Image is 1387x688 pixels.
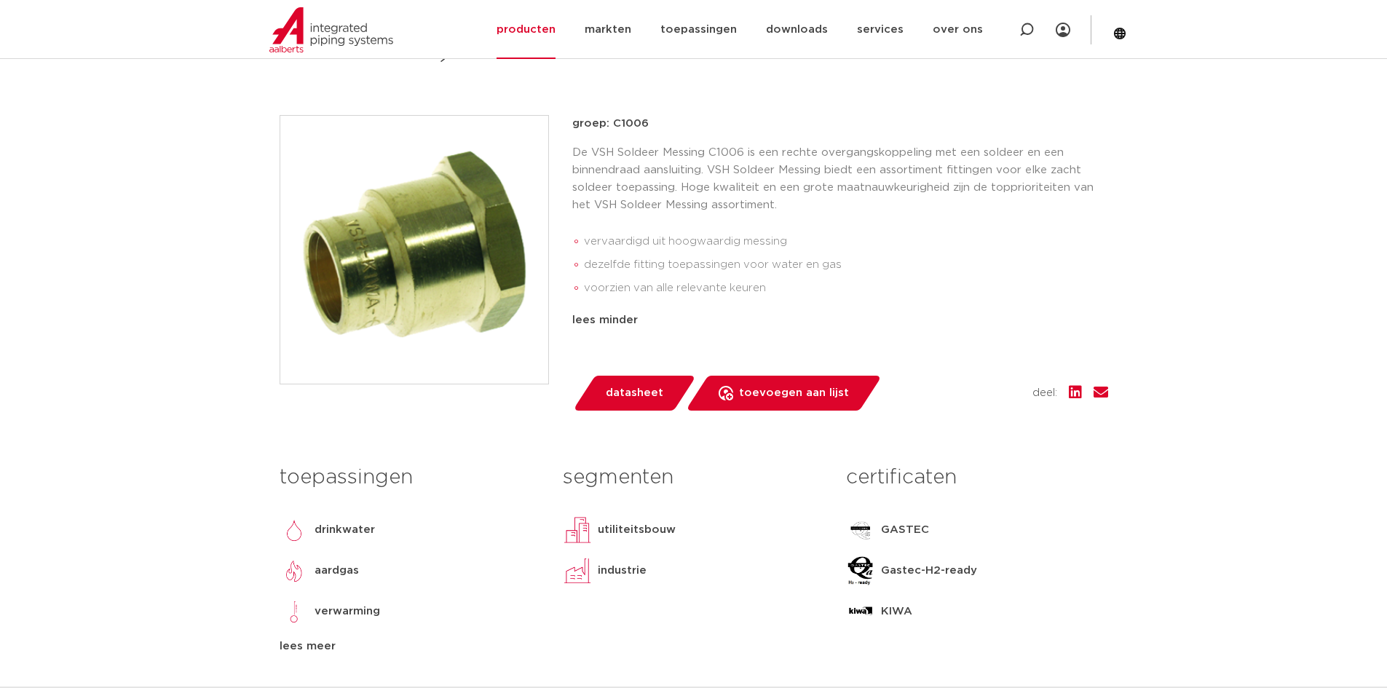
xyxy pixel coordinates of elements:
[315,603,380,620] p: verwarming
[572,115,1108,133] p: groep: C1006
[846,463,1107,492] h3: certificaten
[572,376,696,411] a: datasheet
[280,463,541,492] h3: toepassingen
[881,521,929,539] p: GASTEC
[881,603,912,620] p: KIWA
[606,381,663,405] span: datasheet
[280,116,548,384] img: Product Image for VSH Soldeer Messing overgang (soldeer x binnendraad)
[1032,384,1057,402] span: deel:
[280,597,309,626] img: verwarming
[584,277,1108,300] li: voorzien van alle relevante keuren
[563,515,592,545] img: utiliteitsbouw
[563,463,824,492] h3: segmenten
[881,562,977,580] p: Gastec-H2-ready
[572,312,1108,329] div: lees minder
[739,381,849,405] span: toevoegen aan lijst
[315,562,359,580] p: aardgas
[572,144,1108,214] p: De VSH Soldeer Messing C1006 is een rechte overgangskoppeling met een soldeer en een binnendraad ...
[280,556,309,585] img: aardgas
[846,597,875,626] img: KIWA
[584,253,1108,277] li: dezelfde fitting toepassingen voor water en gas
[846,556,875,585] img: Gastec-H2-ready
[598,562,647,580] p: industrie
[846,515,875,545] img: GASTEC
[584,230,1108,253] li: vervaardigd uit hoogwaardig messing
[280,638,541,655] div: lees meer
[563,556,592,585] img: industrie
[315,521,375,539] p: drinkwater
[598,521,676,539] p: utiliteitsbouw
[280,515,309,545] img: drinkwater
